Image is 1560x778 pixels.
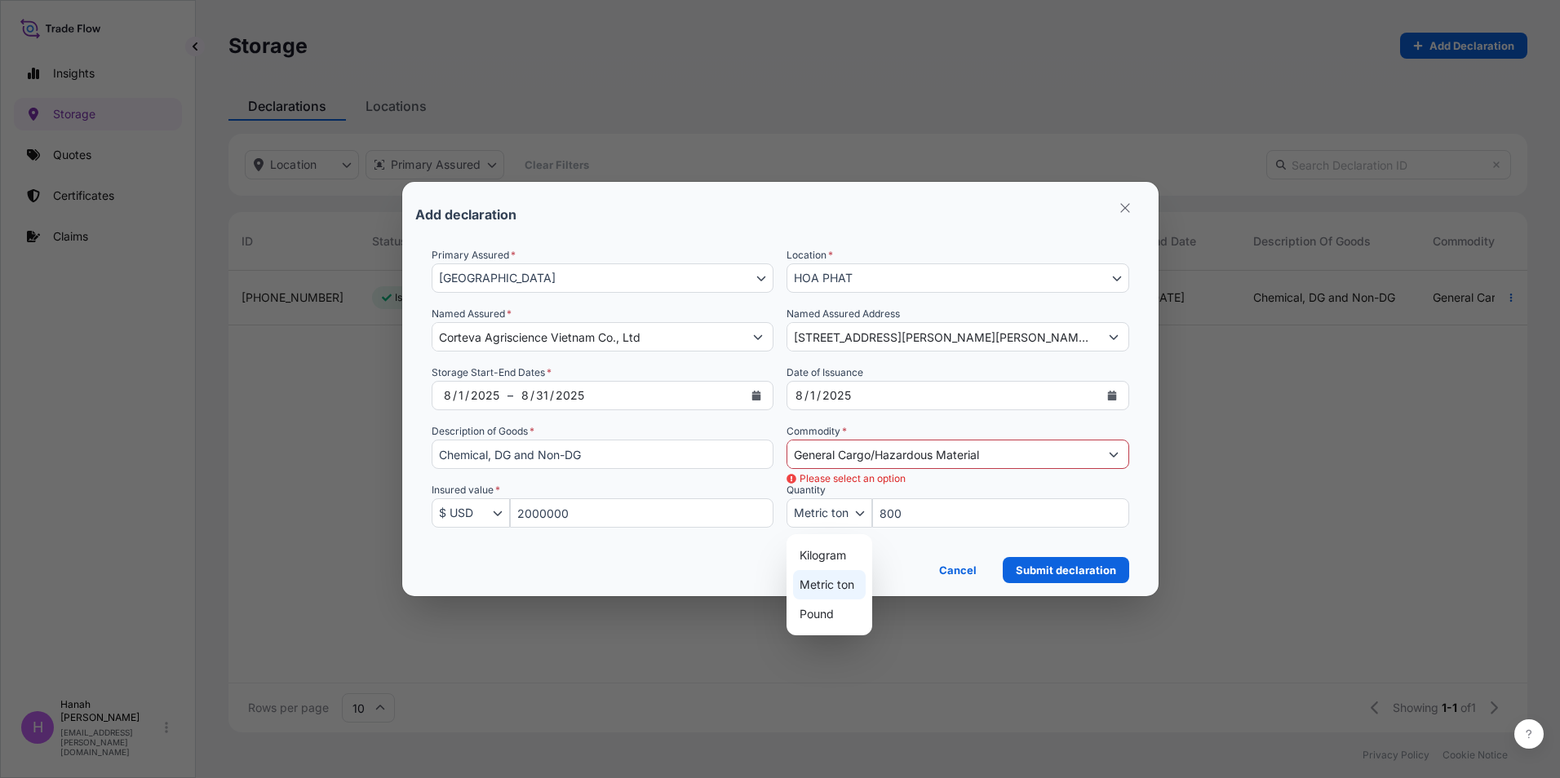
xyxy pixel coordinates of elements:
[787,482,826,498] span: Quantity
[1099,382,1125,409] button: Calendar
[793,541,866,570] div: Kilogram
[787,365,863,381] span: Date of Issuance
[534,386,550,405] div: Storage Date Range
[794,386,804,405] div: month,
[787,322,1099,351] input: Enter Named Assured Address
[743,322,773,351] button: Show suggestions
[432,423,534,440] label: Description of Goods
[787,247,833,263] span: Location
[793,570,866,599] div: Metric ton
[520,386,530,405] div: Storage Date Range
[442,386,453,405] div: Storage Date Range
[817,386,821,405] div: /
[550,386,554,405] div: /
[530,386,534,405] div: /
[439,270,556,286] span: [GEOGRAPHIC_DATA]
[1099,440,1128,469] button: Show suggestions
[554,386,586,405] div: Storage Date Range
[1016,562,1116,578] p: Submit declaration
[787,423,847,440] label: Commodity
[469,386,501,405] div: Storage Date Range
[787,306,900,322] label: Named Assured Address
[432,322,744,351] input: Full name
[432,365,552,381] span: Storage Start-End Dates
[743,382,769,409] button: Storage Date Range
[939,562,977,578] p: Cancel
[432,482,500,498] span: Insured value
[457,386,465,405] div: Storage Date Range
[432,306,512,322] label: Named Assured
[787,263,1129,293] button: Select Location
[787,471,906,487] span: Please select an option
[507,387,513,404] span: –
[787,498,872,528] button: Quantity Unit
[439,505,473,521] span: $ USD
[432,381,774,410] div: Storage Date Range
[432,440,774,469] input: Enter a description
[1099,322,1128,351] button: Show suggestions
[809,386,817,405] div: day,
[465,386,469,405] div: /
[432,247,516,263] span: Primary Assured
[872,498,1129,528] input: Quantity Amount
[794,505,849,521] span: Metric ton
[415,208,516,221] p: Add declaration
[787,440,1099,469] input: Commodity
[793,599,866,629] div: Pound
[821,386,853,405] div: year,
[510,498,774,528] input: Insured Value Amount
[804,386,809,405] div: /
[794,270,853,286] span: HOA PHAT
[787,534,872,635] div: Quantity Unit
[453,386,457,405] div: /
